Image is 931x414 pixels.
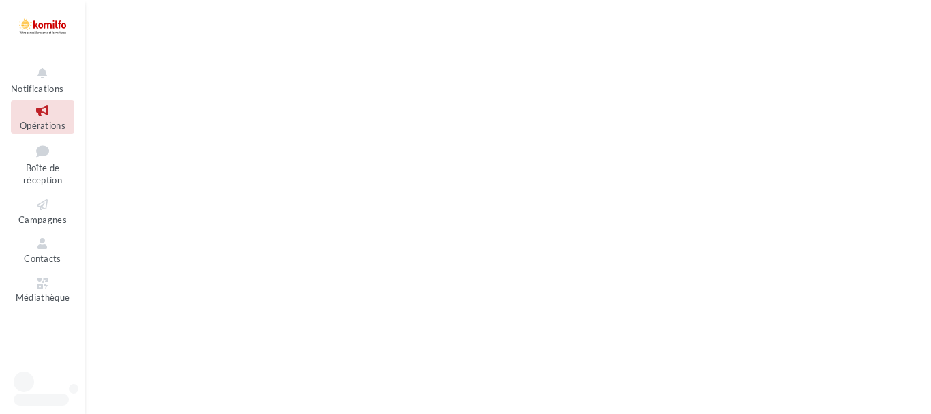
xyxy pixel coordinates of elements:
[16,293,70,304] span: Médiathèque
[11,273,74,306] a: Médiathèque
[11,139,74,189] a: Boîte de réception
[11,233,74,267] a: Contacts
[18,214,67,225] span: Campagnes
[23,162,62,186] span: Boîte de réception
[11,194,74,228] a: Campagnes
[24,253,61,264] span: Contacts
[11,100,74,134] a: Opérations
[11,83,63,94] span: Notifications
[20,120,65,131] span: Opérations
